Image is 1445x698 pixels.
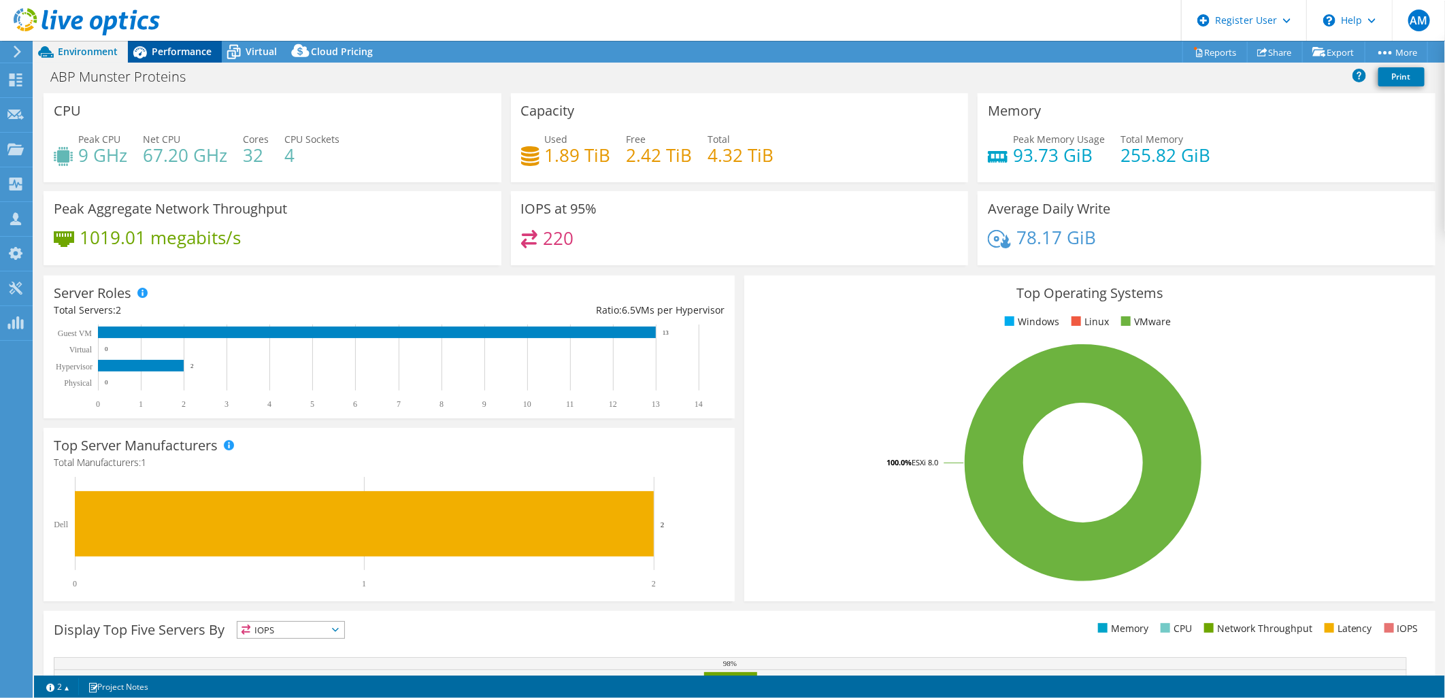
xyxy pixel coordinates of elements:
[389,303,725,318] div: Ratio: VMs per Hypervisor
[754,286,1425,301] h3: Top Operating Systems
[1302,41,1365,63] a: Export
[1120,133,1183,146] span: Total Memory
[1157,621,1192,636] li: CPU
[886,457,912,467] tspan: 100.0%
[482,399,486,409] text: 9
[1120,148,1210,163] h4: 255.82 GiB
[1013,148,1105,163] h4: 93.73 GiB
[545,148,611,163] h4: 1.89 TiB
[545,133,568,146] span: Used
[311,45,373,58] span: Cloud Pricing
[1381,621,1418,636] li: IOPS
[1068,314,1109,329] li: Linux
[44,69,207,84] h1: ABP Munster Proteins
[78,148,127,163] h4: 9 GHz
[54,303,389,318] div: Total Servers:
[243,133,269,146] span: Cores
[1001,314,1059,329] li: Windows
[139,399,143,409] text: 1
[695,399,703,409] text: 14
[73,579,77,588] text: 0
[80,230,241,245] h4: 1019.01 megabits/s
[1016,230,1096,245] h4: 78.17 GiB
[1378,67,1425,86] a: Print
[284,148,339,163] h4: 4
[622,303,635,316] span: 6.5
[708,133,731,146] span: Total
[627,133,646,146] span: Free
[225,399,229,409] text: 3
[543,231,574,246] h4: 220
[69,345,93,354] text: Virtual
[246,45,277,58] span: Virtual
[116,303,121,316] span: 2
[609,399,617,409] text: 12
[353,399,357,409] text: 6
[54,438,218,453] h3: Top Server Manufacturers
[143,148,227,163] h4: 67.20 GHz
[1408,10,1430,31] span: AM
[64,378,92,388] text: Physical
[1095,621,1148,636] li: Memory
[1201,621,1312,636] li: Network Throughput
[54,520,68,529] text: Dell
[78,678,158,695] a: Project Notes
[521,103,575,118] h3: Capacity
[1247,41,1303,63] a: Share
[523,399,531,409] text: 10
[1182,41,1248,63] a: Reports
[96,399,100,409] text: 0
[663,329,669,336] text: 13
[182,399,186,409] text: 2
[1323,14,1335,27] svg: \n
[1013,133,1105,146] span: Peak Memory Usage
[58,329,92,338] text: Guest VM
[521,201,597,216] h3: IOPS at 95%
[988,103,1041,118] h3: Memory
[1365,41,1428,63] a: More
[723,659,737,667] text: 98%
[54,201,287,216] h3: Peak Aggregate Network Throughput
[54,455,725,470] h4: Total Manufacturers:
[190,363,194,369] text: 2
[661,520,665,529] text: 2
[152,45,212,58] span: Performance
[143,133,180,146] span: Net CPU
[652,579,656,588] text: 2
[37,678,79,695] a: 2
[1321,621,1372,636] li: Latency
[1118,314,1171,329] li: VMware
[267,399,271,409] text: 4
[652,399,660,409] text: 13
[58,45,118,58] span: Environment
[54,286,131,301] h3: Server Roles
[284,133,339,146] span: CPU Sockets
[56,362,93,371] text: Hypervisor
[397,399,401,409] text: 7
[566,399,574,409] text: 11
[78,133,120,146] span: Peak CPU
[362,579,366,588] text: 1
[54,103,81,118] h3: CPU
[237,622,344,638] span: IOPS
[988,201,1110,216] h3: Average Daily Write
[627,148,693,163] h4: 2.42 TiB
[243,148,269,163] h4: 32
[105,379,108,386] text: 0
[105,346,108,352] text: 0
[141,456,146,469] span: 1
[439,399,444,409] text: 8
[310,399,314,409] text: 5
[912,457,938,467] tspan: ESXi 8.0
[708,148,774,163] h4: 4.32 TiB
